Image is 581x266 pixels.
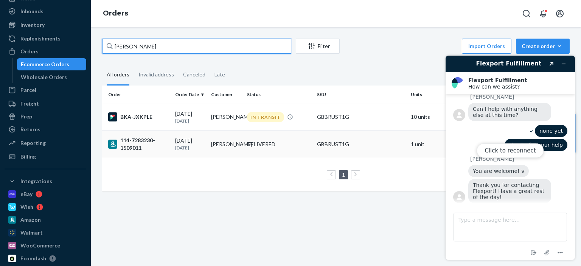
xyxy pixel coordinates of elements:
[20,190,33,198] div: eBay
[5,151,86,163] a: Billing
[208,104,244,130] td: [PERSON_NAME]
[208,130,244,158] td: [PERSON_NAME]
[20,242,60,249] div: WooCommerce
[519,6,534,21] button: Open Search Box
[20,35,61,42] div: Replenishments
[20,216,41,224] div: Amazon
[20,48,39,55] div: Orders
[214,65,225,84] div: Late
[552,6,567,21] button: Open account menu
[20,21,45,29] div: Inventory
[408,104,444,130] td: 10 units
[5,137,86,149] a: Reporting
[5,110,86,123] a: Prep
[20,229,43,236] div: Walmart
[5,84,86,96] a: Parcel
[5,227,86,239] a: Walmart
[172,86,208,104] th: Order Date
[5,175,86,187] button: Integrations
[516,39,570,54] button: Create order
[5,5,86,17] a: Inbounds
[183,65,205,84] div: Canceled
[522,42,564,50] div: Create order
[20,86,36,94] div: Parcel
[536,6,551,21] button: Open notifications
[5,98,86,110] a: Freight
[462,39,511,54] button: Import Orders
[5,123,86,135] a: Returns
[175,118,205,124] p: [DATE]
[5,240,86,252] a: WooCommerce
[97,3,134,25] ol: breadcrumbs
[5,252,86,264] a: Ecomdash
[5,33,86,45] a: Replenishments
[408,86,444,104] th: Units
[108,112,169,121] div: BKA-JXKPLE
[5,201,86,213] a: Wish
[296,42,339,50] div: Filter
[108,137,169,152] div: 114-7283230-1509011
[21,61,69,68] div: Ecommerce Orders
[317,113,404,121] div: GBBRUST1G
[20,177,52,185] div: Integrations
[20,153,36,160] div: Billing
[20,100,39,107] div: Freight
[107,65,129,86] div: All orders
[314,86,407,104] th: SKU
[408,130,444,158] td: 1 unit
[17,71,87,83] a: Wholesale Orders
[340,171,346,178] a: Page 1 is your current page
[440,50,581,266] iframe: Find more information here
[244,86,314,104] th: Status
[20,203,33,211] div: Wish
[138,65,174,84] div: Invalid address
[20,113,32,120] div: Prep
[5,214,86,226] a: Amazon
[247,140,275,148] div: DELIVERED
[17,5,32,12] span: Chat
[17,58,87,70] a: Ecommerce Orders
[20,8,43,15] div: Inbounds
[21,73,67,81] div: Wholesale Orders
[175,145,205,151] p: [DATE]
[247,112,284,122] div: IN TRANSIT
[102,86,172,104] th: Order
[102,39,291,54] input: Search orders
[5,188,86,200] a: eBay
[5,19,86,31] a: Inventory
[211,91,241,98] div: Customer
[20,255,46,262] div: Ecomdash
[175,110,205,124] div: [DATE]
[20,139,46,147] div: Reporting
[5,45,86,58] a: Orders
[20,126,40,133] div: Returns
[296,39,340,54] button: Filter
[317,140,404,148] div: GBBRUST1G
[175,137,205,151] div: [DATE]
[103,9,128,17] a: Orders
